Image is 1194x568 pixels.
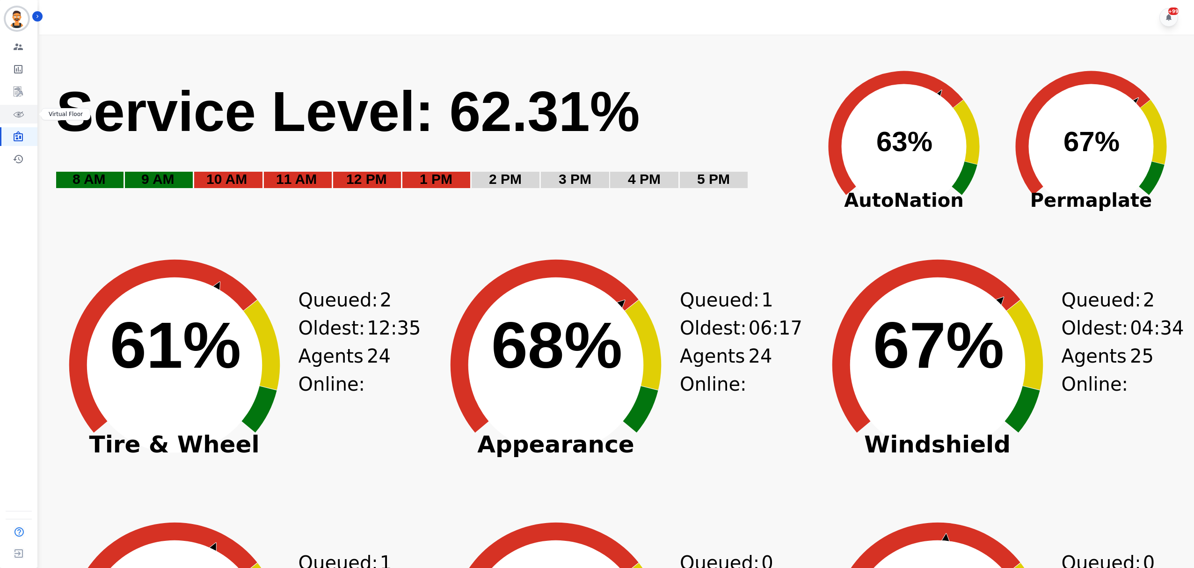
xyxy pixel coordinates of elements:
text: 61% [110,308,241,382]
text: 5 PM [697,171,730,187]
text: 68% [491,308,622,382]
div: Oldest: [1062,314,1132,342]
text: 63% [876,126,932,157]
text: 9 AM [141,171,175,187]
span: 06:17 [749,314,802,342]
span: 24 [367,342,391,398]
div: Agents Online: [298,342,378,398]
text: 11 AM [276,171,317,187]
text: 8 AM [73,171,106,187]
text: 4 PM [628,171,661,187]
span: 25 [1130,342,1154,398]
text: 2 PM [489,171,522,187]
div: Queued: [298,286,369,314]
img: Bordered avatar [6,7,28,30]
text: 10 AM [206,171,247,187]
span: 2 [380,286,392,314]
span: 24 [749,342,772,398]
div: Oldest: [680,314,750,342]
span: AutoNation [810,186,997,214]
text: 1 PM [420,171,452,187]
span: Permaplate [997,186,1185,214]
span: Tire & Wheel [46,440,303,449]
div: Queued: [1062,286,1132,314]
text: 67% [1063,126,1120,157]
span: 2 [1143,286,1155,314]
div: Oldest: [298,314,369,342]
div: Agents Online: [1062,342,1141,398]
div: Agents Online: [680,342,759,398]
span: 1 [761,286,773,314]
span: Windshield [809,440,1066,449]
text: 12 PM [346,171,387,187]
div: +99 [1168,7,1179,15]
text: 3 PM [559,171,591,187]
svg: Service Level: 0% [55,78,805,202]
span: Appearance [427,440,684,449]
div: Queued: [680,286,750,314]
text: Service Level: 62.31% [56,80,640,143]
span: 04:34 [1130,314,1184,342]
span: 12:35 [367,314,421,342]
text: 67% [873,308,1004,382]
